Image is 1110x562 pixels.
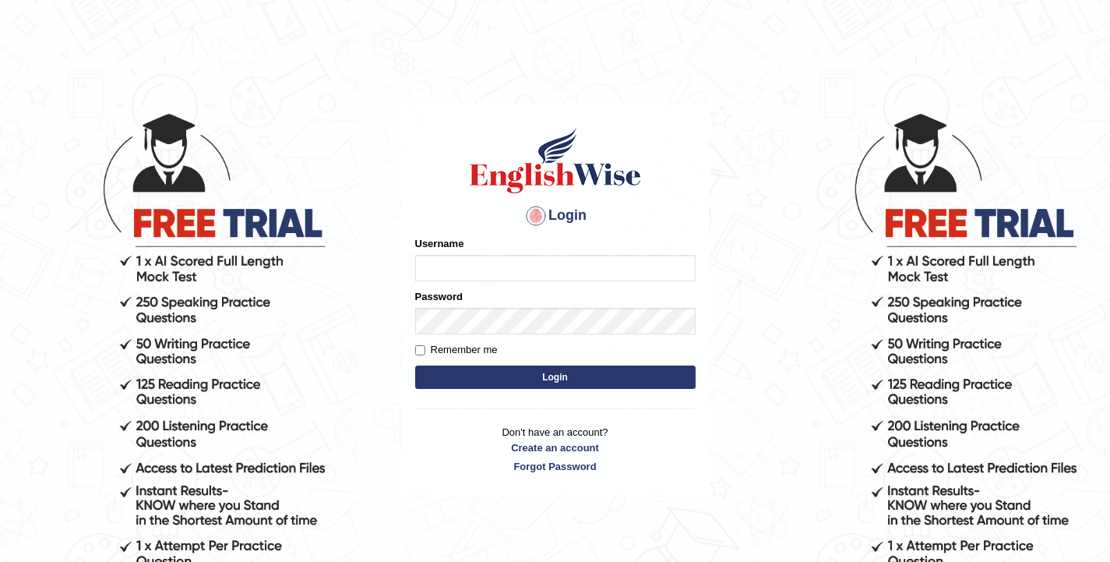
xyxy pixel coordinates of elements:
img: Logo of English Wise sign in for intelligent practice with AI [467,125,644,196]
p: Don't have an account? [415,425,696,473]
h4: Login [415,203,696,228]
label: Password [415,289,463,304]
input: Remember me [415,345,425,355]
a: Forgot Password [415,459,696,474]
label: Username [415,236,464,251]
label: Remember me [415,342,498,358]
button: Login [415,366,696,389]
a: Create an account [415,440,696,455]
